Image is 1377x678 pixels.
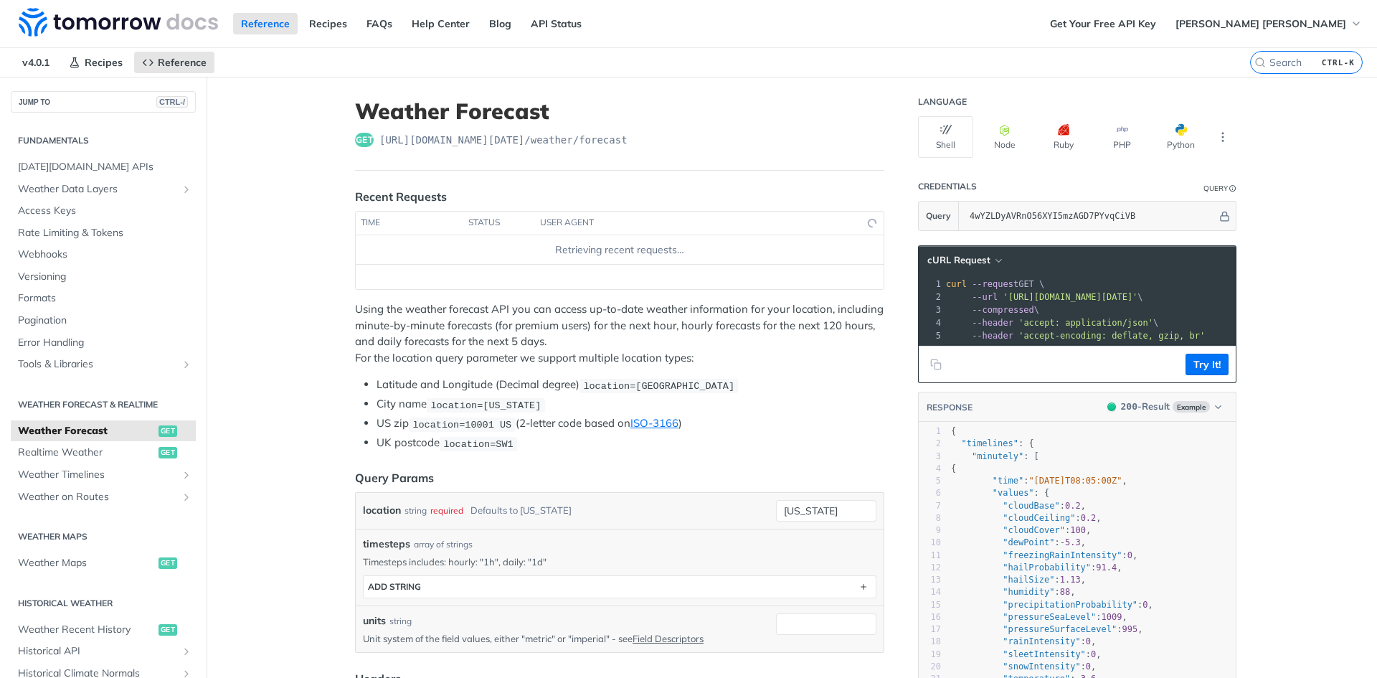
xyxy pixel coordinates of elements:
a: Weather Data LayersShow subpages for Weather Data Layers [11,179,196,200]
span: 'accept-encoding: deflate, gzip, br' [1018,331,1205,341]
li: City name [377,396,884,413]
button: 200200-ResultExample [1100,400,1229,414]
span: 5.3 [1065,537,1081,547]
li: UK postcode [377,435,884,451]
span: "minutely" [972,451,1023,461]
span: : { [951,488,1049,498]
span: --header [972,331,1013,341]
span: GET \ [946,279,1044,289]
div: array of strings [414,538,473,551]
span: Rate Limiting & Tokens [18,226,192,240]
div: 3 [919,451,941,463]
div: 5 [919,329,943,342]
span: Error Handling [18,336,192,350]
div: Query Params [355,469,434,486]
span: "hailProbability" [1003,562,1091,573]
img: Tomorrow.io Weather API Docs [19,8,218,37]
span: get [158,624,177,636]
div: 14 [919,586,941,598]
span: : , [951,600,1153,610]
span: [DATE][DOMAIN_NAME] APIs [18,160,192,174]
span: "values" [993,488,1034,498]
span: 0 [1091,649,1096,659]
button: JUMP TOCTRL-/ [11,91,196,113]
span: location=[GEOGRAPHIC_DATA] [583,380,734,391]
a: API Status [523,13,590,34]
span: Weather Recent History [18,623,155,637]
p: Timesteps includes: hourly: "1h", daily: "1d" [363,555,876,568]
div: 9 [919,524,941,537]
span: location=[US_STATE] [430,400,541,410]
span: 0 [1142,600,1147,610]
span: "rainIntensity" [1003,636,1080,646]
a: Formats [11,288,196,309]
span: { [951,463,956,474]
div: 13 [919,574,941,586]
span: 1.13 [1060,575,1081,585]
button: Show subpages for Weather on Routes [181,491,192,503]
p: Using the weather forecast API you can access up-to-date weather information for your location, i... [355,301,884,366]
span: "hailSize" [1003,575,1054,585]
span: : , [951,575,1086,585]
div: 5 [919,475,941,487]
div: string [389,615,412,628]
span: "time" [993,476,1023,486]
div: 1 [919,278,943,291]
a: Reference [134,52,214,73]
h1: Weather Forecast [355,98,884,124]
span: cURL Request [927,254,990,266]
span: --request [972,279,1018,289]
button: Shell [918,116,973,158]
div: Defaults to [US_STATE] [470,500,572,521]
label: units [363,613,386,628]
button: Ruby [1036,116,1091,158]
span: curl [946,279,967,289]
div: 4 [919,463,941,475]
div: 2 [919,438,941,450]
a: Realtime Weatherget [11,442,196,463]
span: https://api.tomorrow.io/v4/weather/forecast [379,133,628,147]
div: Retrieving recent requests… [361,243,878,258]
div: Credentials [918,181,977,192]
span: "pressureSurfaceLevel" [1003,624,1117,634]
a: Versioning [11,266,196,288]
span: Example [1173,401,1210,413]
span: CTRL-/ [156,96,188,108]
button: Try It! [1186,354,1229,375]
a: Weather Mapsget [11,552,196,574]
span: 100 [1070,525,1086,535]
a: ISO-3166 [630,416,678,430]
div: Query [1203,183,1228,194]
div: 12 [919,562,941,574]
a: Weather Recent Historyget [11,619,196,641]
div: ADD string [368,581,421,592]
span: \ [946,292,1143,302]
a: Access Keys [11,200,196,222]
h2: Weather Maps [11,530,196,543]
div: 16 [919,611,941,623]
span: get [158,557,177,569]
span: Formats [18,291,192,306]
div: string [404,500,427,521]
a: Reference [233,13,298,34]
span: 0 [1086,661,1091,672]
div: 19 [919,649,941,661]
span: : , [951,562,1122,573]
span: 995 [1122,624,1137,634]
a: Webhooks [11,244,196,265]
div: 10 [919,537,941,549]
div: Language [918,96,967,108]
a: Rate Limiting & Tokens [11,222,196,244]
a: Help Center [404,13,478,34]
span: 200 [1121,401,1137,412]
span: : , [951,501,1086,511]
div: 8 [919,512,941,524]
span: location=10001 US [412,419,511,430]
span: \ [946,318,1158,328]
span: Weather Forecast [18,424,155,438]
span: Weather Timelines [18,468,177,482]
li: Latitude and Longitude (Decimal degree) [377,377,884,393]
a: Blog [481,13,519,34]
div: 11 [919,550,941,562]
span: [PERSON_NAME] [PERSON_NAME] [1175,17,1346,30]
